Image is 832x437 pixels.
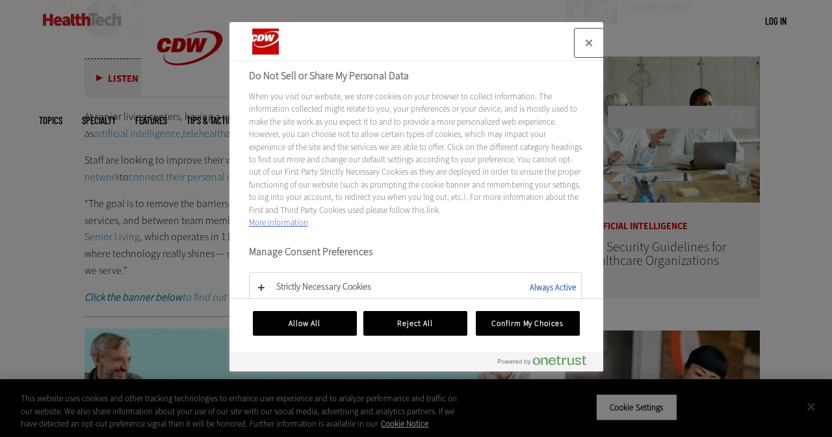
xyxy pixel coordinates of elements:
h2: Do Not Sell or Share My Personal Data [249,68,582,84]
img: Powered by OneTrust Opens in a new Tab [498,355,586,366]
h3: Manage Consent Preferences [249,245,582,266]
button: Close [575,29,603,57]
a: More information about your privacy, opens in a new tab [249,217,308,228]
div: When you visit our website, we store cookies on your browser to collect information. The informat... [249,90,582,229]
div: Company Logo [249,29,327,55]
button: Confirm My Choices [476,311,580,336]
div: Preference center [229,22,603,371]
a: Powered by OneTrust Opens in a new Tab [498,355,597,371]
button: Allow All [253,311,357,336]
img: Company Logo [249,29,312,55]
div: Do Not Sell or Share My Personal Data [229,22,603,371]
button: Reject All [363,311,467,336]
